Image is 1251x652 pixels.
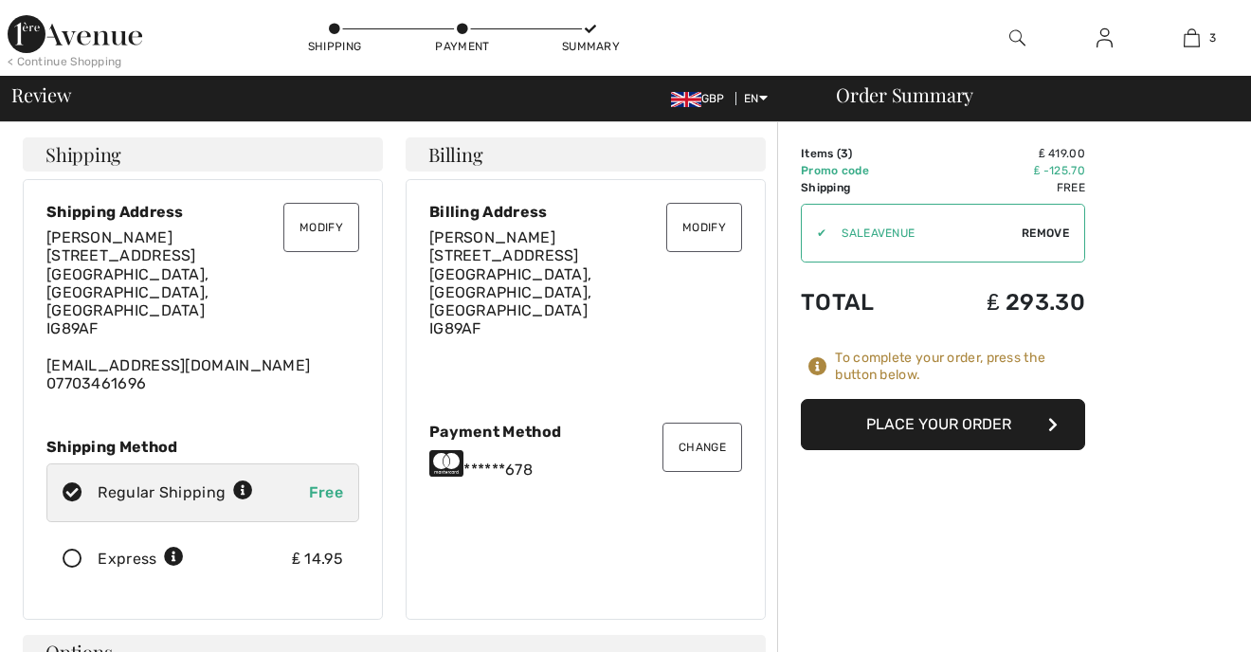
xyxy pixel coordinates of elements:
span: Review [11,85,71,104]
img: 1ère Avenue [8,15,142,53]
div: Shipping Address [46,203,359,221]
span: 3 [1209,29,1216,46]
div: < Continue Shopping [8,53,122,70]
span: Remove [1022,225,1069,242]
button: Modify [666,203,742,252]
div: Payment Method [429,423,742,441]
td: Promo code [801,162,922,179]
td: Shipping [801,179,922,196]
div: Shipping [306,38,363,55]
span: Free [309,483,343,501]
span: GBP [671,92,733,105]
img: UK Pound [671,92,701,107]
div: ₤ 14.95 [292,548,343,570]
td: Free [922,179,1085,196]
span: [STREET_ADDRESS] [GEOGRAPHIC_DATA], [GEOGRAPHIC_DATA], [GEOGRAPHIC_DATA] IG89AF [46,246,208,337]
span: EN [744,92,768,105]
div: Payment [434,38,491,55]
button: Place Your Order [801,399,1085,450]
div: ✔ [802,225,826,242]
a: 3 [1150,27,1235,49]
button: Change [662,423,742,472]
div: Express [98,548,184,570]
span: 3 [841,147,848,160]
div: Billing Address [429,203,742,221]
div: [EMAIL_ADDRESS][DOMAIN_NAME] 07703461696 [46,228,359,392]
div: To complete your order, press the button below. [835,350,1085,384]
td: ₤ -125.70 [922,162,1085,179]
div: Regular Shipping [98,481,253,504]
span: [PERSON_NAME] [429,228,555,246]
a: Sign In [1081,27,1128,50]
div: Order Summary [813,85,1240,104]
img: search the website [1009,27,1025,49]
button: Modify [283,203,359,252]
div: Shipping Method [46,438,359,456]
td: ₤ 419.00 [922,145,1085,162]
img: My Info [1097,27,1113,49]
span: [PERSON_NAME] [46,228,172,246]
span: Shipping [45,145,121,164]
input: Promo code [826,205,1022,262]
td: Items ( ) [801,145,922,162]
td: Total [801,270,922,335]
span: [STREET_ADDRESS] [GEOGRAPHIC_DATA], [GEOGRAPHIC_DATA], [GEOGRAPHIC_DATA] IG89AF [429,246,591,337]
img: My Bag [1184,27,1200,49]
td: ₤ 293.30 [922,270,1085,335]
div: Summary [562,38,619,55]
span: Billing [428,145,482,164]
